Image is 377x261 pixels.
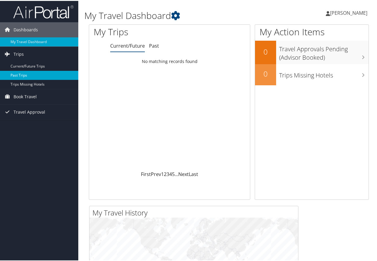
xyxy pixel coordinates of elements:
[141,170,151,177] a: First
[169,170,172,177] a: 4
[161,170,164,177] a: 1
[94,25,179,37] h1: My Trips
[14,88,37,103] span: Book Travel
[189,170,198,177] a: Last
[255,63,369,84] a: 0Trips Missing Hotels
[172,170,175,177] a: 5
[255,25,369,37] h1: My Action Items
[167,170,169,177] a: 3
[14,104,45,119] span: Travel Approval
[13,4,73,18] img: airportal-logo.png
[164,170,167,177] a: 2
[326,3,373,21] a: [PERSON_NAME]
[279,41,369,61] h3: Travel Approvals Pending (Advisor Booked)
[178,170,189,177] a: Next
[255,40,369,63] a: 0Travel Approvals Pending (Advisor Booked)
[14,46,24,61] span: Trips
[92,207,298,217] h2: My Travel History
[110,42,145,48] a: Current/Future
[149,42,159,48] a: Past
[14,21,38,36] span: Dashboards
[279,67,369,79] h3: Trips Missing Hotels
[330,9,367,15] span: [PERSON_NAME]
[89,55,250,66] td: No matching records found
[255,68,276,78] h2: 0
[255,46,276,56] h2: 0
[175,170,178,177] span: …
[84,8,277,21] h1: My Travel Dashboard
[151,170,161,177] a: Prev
